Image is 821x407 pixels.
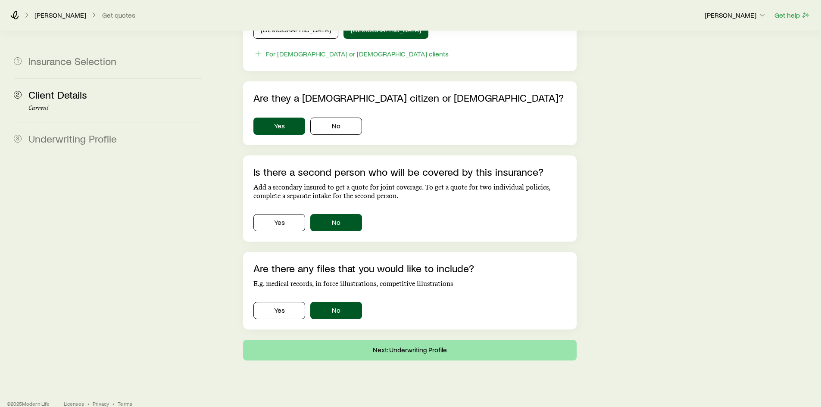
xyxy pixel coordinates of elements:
p: Current [28,105,202,112]
button: No [310,214,362,231]
span: Underwriting Profile [28,132,117,145]
button: Yes [253,214,305,231]
p: [PERSON_NAME] [34,11,86,19]
p: [PERSON_NAME] [705,11,767,19]
span: • [112,400,114,407]
span: 3 [14,135,22,143]
p: Are there any files that you would like to include? [253,262,566,274]
p: © 2025 Modern Life [7,400,50,407]
span: Client Details [28,88,87,101]
button: Yes [253,118,305,135]
button: For [DEMOGRAPHIC_DATA] or [DEMOGRAPHIC_DATA] clients [253,49,449,59]
button: No [310,118,362,135]
p: Add a secondary insured to get a quote for joint coverage. To get a quote for two individual poli... [253,183,566,200]
button: No [310,302,362,319]
p: Is there a second person who will be covered by this insurance? [253,166,566,178]
p: Are they a [DEMOGRAPHIC_DATA] citizen or [DEMOGRAPHIC_DATA]? [253,92,566,104]
span: • [87,400,89,407]
a: Privacy [93,400,109,407]
p: E.g. medical records, in force illustrations, competitive illustrations [253,280,566,288]
div: For [DEMOGRAPHIC_DATA] or [DEMOGRAPHIC_DATA] clients [266,50,449,58]
a: Licenses [64,400,84,407]
span: 1 [14,57,22,65]
span: 2 [14,91,22,99]
span: Insurance Selection [28,55,116,67]
button: Get help [774,10,811,20]
button: Yes [253,302,305,319]
a: Terms [118,400,132,407]
button: Next: Underwriting Profile [243,340,576,360]
button: Get quotes [102,11,136,19]
button: [PERSON_NAME] [704,10,767,21]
